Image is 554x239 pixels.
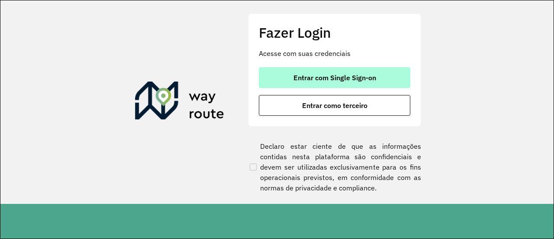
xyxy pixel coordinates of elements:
button: button [259,67,410,88]
span: Entrar com Single Sign-on [293,74,376,81]
img: Roteirizador AmbevTech [135,82,224,123]
span: Entrar como terceiro [302,102,367,109]
h2: Fazer Login [259,24,410,41]
label: Declaro estar ciente de que as informações contidas nesta plataforma são confidenciais e devem se... [248,141,421,193]
p: Acesse com suas credenciais [259,48,410,59]
button: button [259,95,410,116]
